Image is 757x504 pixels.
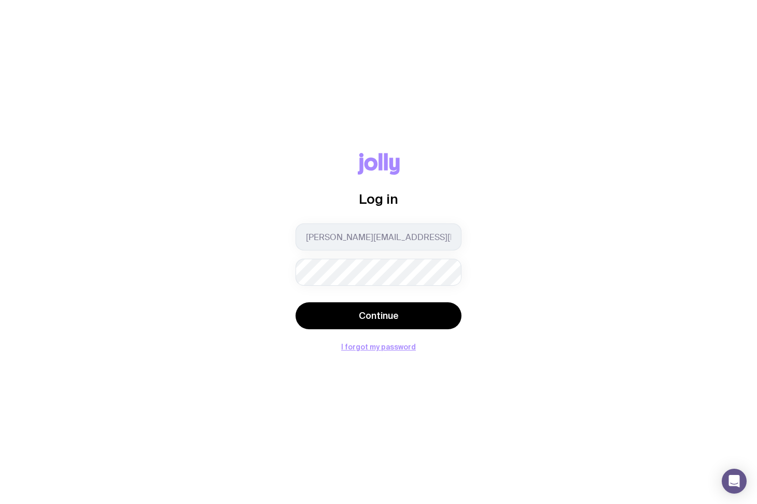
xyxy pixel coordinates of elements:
[359,310,399,322] span: Continue
[341,343,416,351] button: I forgot my password
[722,469,747,494] div: Open Intercom Messenger
[296,302,461,329] button: Continue
[296,223,461,250] input: you@email.com
[359,191,398,206] span: Log in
